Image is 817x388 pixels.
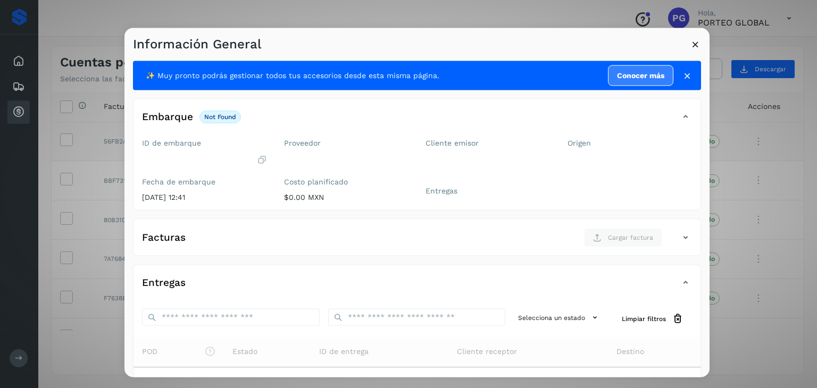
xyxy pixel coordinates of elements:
span: ID de entrega [319,346,369,357]
div: FacturasCargar factura [134,228,701,256]
span: Limpiar filtros [622,314,666,323]
button: Selecciona un estado [514,309,605,326]
button: Limpiar filtros [613,309,692,328]
h4: Entregas [142,276,186,289]
button: Cargar factura [584,228,662,247]
span: Cargar factura [608,233,653,242]
label: Entregas [426,186,551,195]
label: Fecha de embarque [142,177,267,186]
label: Cliente emisor [426,139,551,148]
p: not found [204,113,236,120]
label: Costo planificado [284,177,409,186]
h3: Información General [133,37,261,52]
span: Cliente receptor [457,346,517,357]
h4: Embarque [142,111,193,123]
label: Origen [568,139,693,148]
p: [DATE] 12:41 [142,192,267,201]
h4: Facturas [142,231,186,243]
span: Estado [232,346,257,357]
label: Proveedor [284,139,409,148]
p: $0.00 MXN [284,192,409,201]
div: Embarquenot found [134,108,701,134]
label: ID de embarque [142,139,267,148]
span: Destino [616,346,644,357]
a: Conocer más [608,65,673,86]
span: POD [142,346,215,357]
div: Entregas [134,274,701,300]
span: ✨ Muy pronto podrás gestionar todos tus accesorios desde esta misma página. [146,70,439,81]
